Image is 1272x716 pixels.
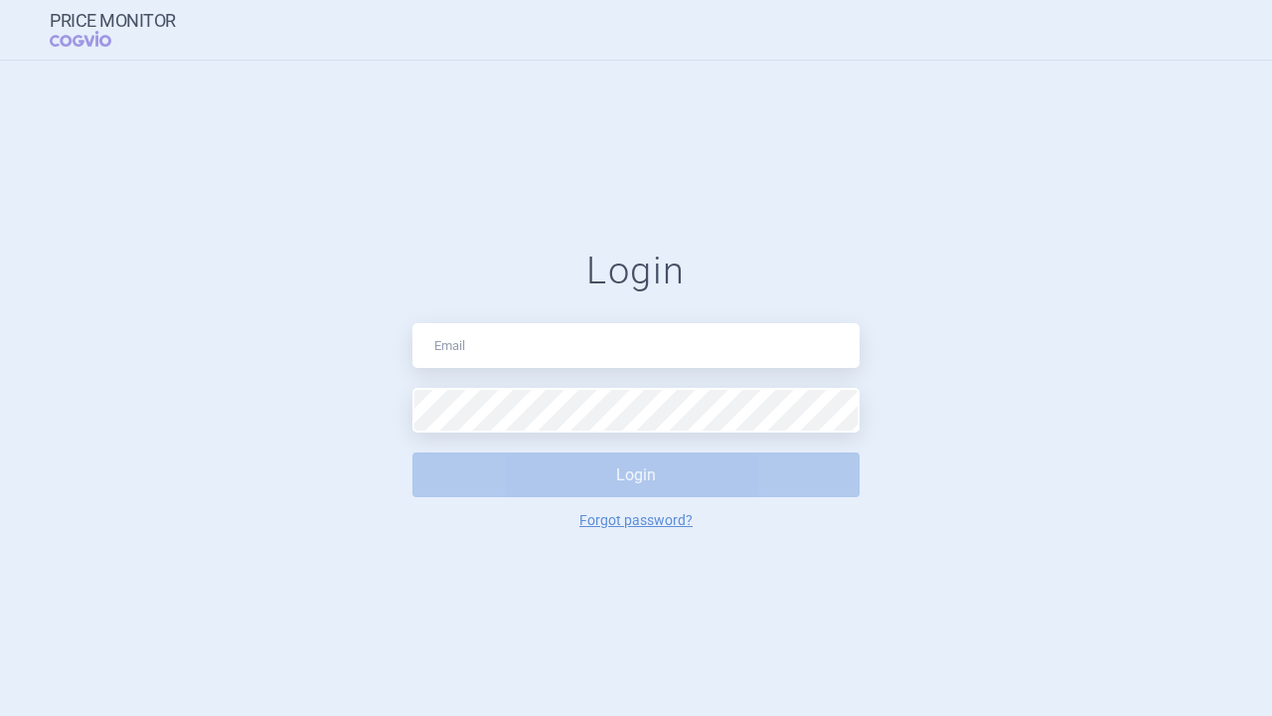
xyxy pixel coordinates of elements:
span: COGVIO [50,31,139,47]
a: Forgot password? [579,513,693,527]
h1: Login [412,249,860,294]
button: Login [412,452,860,497]
a: Price MonitorCOGVIO [50,11,176,49]
input: Email [412,323,860,368]
strong: Price Monitor [50,11,176,31]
